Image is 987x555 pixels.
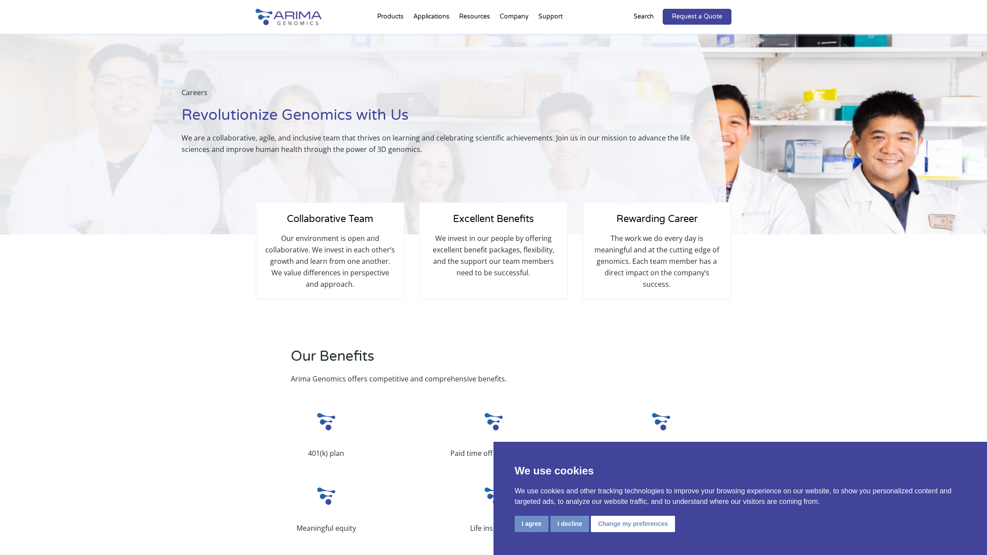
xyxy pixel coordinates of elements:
[591,516,675,532] button: Change my preferences
[453,213,534,225] span: Excellent Benefits
[291,373,606,385] p: Arima Genomics offers competitive and comprehensive benefits.
[423,522,564,534] p: Life insurance
[313,483,339,509] img: Arima_Small_Logo
[648,408,674,435] img: Arima_Small_Logo
[423,448,564,459] p: Paid time off and holidays
[515,486,966,507] p: We use cookies and other tracking technologies to improve your browsing experience on our website...
[592,233,722,290] p: The work we do every day is meaningful and at the cutting edge of genomics. Each team member has ...
[515,463,966,479] p: We use cookies
[634,11,654,22] p: Search
[256,522,397,534] p: Meaningful equity
[256,9,322,25] img: Arima-Genomics-logo
[291,347,606,373] h2: Our Benefits
[663,9,731,25] a: Request a Quote
[616,213,698,225] span: Rewarding Career
[265,233,395,290] p: Our environment is open and collaborative. We invest in each other’s growth and learn from one an...
[182,105,705,132] h1: Revolutionize Genomics with Us
[287,213,373,225] span: Collaborative Team
[480,408,507,435] img: Arima_Small_Logo
[256,448,397,459] p: 401(k) plan
[182,132,705,155] p: We are a collaborative, agile, and inclusive team that thrives on learning and celebrating scient...
[550,516,589,532] button: I decline
[480,483,507,509] img: Arima_Small_Logo
[182,87,705,105] p: Careers
[515,516,549,532] button: I agree
[429,233,558,278] p: We invest in our people by offering excellent benefit packages, flexibility, and the support our ...
[313,408,339,435] img: Arima_Small_Logo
